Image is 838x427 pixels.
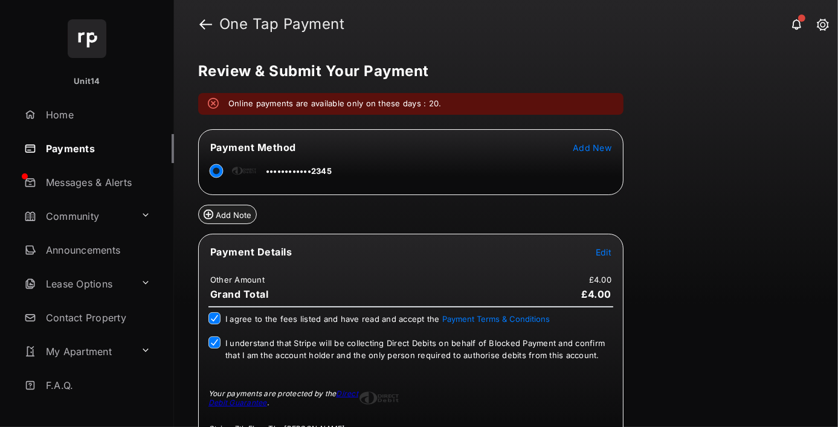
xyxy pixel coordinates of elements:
[573,143,611,153] span: Add New
[573,141,611,153] button: Add New
[68,19,106,58] img: svg+xml;base64,PHN2ZyB4bWxucz0iaHR0cDovL3d3dy53My5vcmcvMjAwMC9zdmciIHdpZHRoPSI2NCIgaGVpZ2h0PSI2NC...
[582,288,612,300] span: £4.00
[19,134,174,163] a: Payments
[198,64,804,79] h5: Review & Submit Your Payment
[266,166,332,176] span: ••••••••••••2345
[442,314,550,324] button: I agree to the fees listed and have read and accept the
[19,269,136,298] a: Lease Options
[198,205,257,224] button: Add Note
[19,202,136,231] a: Community
[588,274,612,285] td: £4.00
[225,314,550,324] span: I agree to the fees listed and have read and accept the
[210,141,296,153] span: Payment Method
[225,338,605,360] span: I understand that Stripe will be collecting Direct Debits on behalf of Blocked Payment and confir...
[210,246,292,258] span: Payment Details
[208,389,359,407] div: Your payments are protected by the .
[210,288,269,300] span: Grand Total
[596,247,611,257] span: Edit
[228,98,441,110] em: Online payments are available only on these days : 20.
[219,17,345,31] strong: One Tap Payment
[210,274,265,285] td: Other Amount
[19,303,174,332] a: Contact Property
[596,246,611,258] button: Edit
[19,236,174,265] a: Announcements
[208,389,358,407] a: Direct Debit Guarantee
[19,168,174,197] a: Messages & Alerts
[74,75,100,88] p: Unit14
[19,100,174,129] a: Home
[19,337,136,366] a: My Apartment
[19,371,174,400] a: F.A.Q.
